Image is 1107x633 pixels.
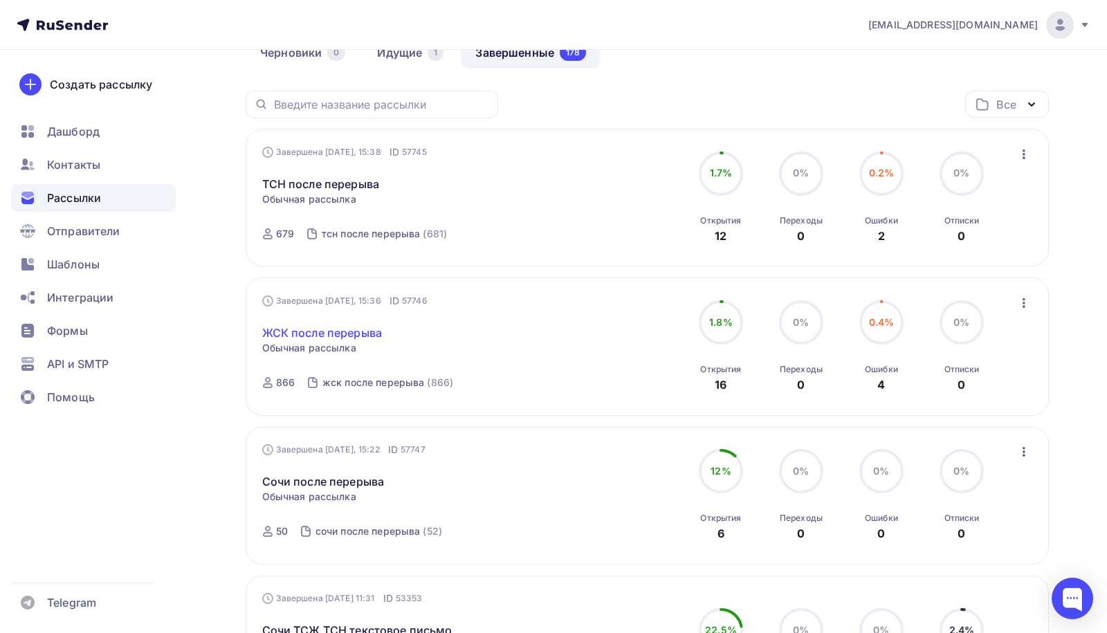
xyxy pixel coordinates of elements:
span: 0% [953,316,969,328]
div: 6 [717,525,724,542]
span: Отправители [47,223,120,239]
span: Рассылки [47,190,101,206]
span: 1.7% [710,167,733,178]
div: 0 [797,376,805,393]
div: Все [996,96,1016,113]
span: 0% [873,465,889,477]
div: (681) [423,227,447,241]
div: 679 [276,227,294,241]
span: Обычная рассылка [262,490,356,504]
a: Формы [11,317,176,345]
span: ID [388,443,398,457]
a: Рассылки [11,184,176,212]
div: 0 [797,525,805,542]
span: ID [383,591,393,605]
div: 16 [715,376,726,393]
span: Обычная рассылка [262,341,356,355]
span: 53353 [396,591,423,605]
span: [EMAIL_ADDRESS][DOMAIN_NAME] [868,18,1038,32]
span: 0% [953,167,969,178]
div: тсн после перерыва [322,227,421,241]
div: 12 [715,228,726,244]
div: Переходы [780,513,823,524]
div: 4 [877,376,885,393]
span: Контакты [47,156,100,173]
div: Ошибки [865,215,898,226]
div: 50 [276,524,288,538]
a: Контакты [11,151,176,178]
div: Открытия [700,513,741,524]
span: Интеграции [47,289,113,306]
a: тсн после перерыва (681) [320,223,448,245]
span: 0.4% [869,316,895,328]
div: 2 [878,228,885,244]
span: Обычная рассылка [262,192,356,206]
div: Переходы [780,364,823,375]
div: Создать рассылку [50,76,152,93]
a: Шаблоны [11,250,176,278]
a: Идущие1 [363,37,458,68]
div: 1 [428,44,443,61]
span: 57745 [402,145,427,159]
div: (866) [427,376,453,389]
div: 0 [958,525,965,542]
div: Ошибки [865,513,898,524]
a: Дашборд [11,118,176,145]
div: Открытия [700,364,741,375]
div: 0 [877,525,885,542]
span: 1.8% [709,316,733,328]
div: 0 [797,228,805,244]
a: Завершенные178 [461,37,601,68]
span: Дашборд [47,123,100,140]
a: ТСН после перерыва [262,176,380,192]
div: 0 [958,228,965,244]
div: Отписки [944,364,980,375]
div: жск после перерыва [322,376,425,389]
span: Помощь [47,389,95,405]
a: Отправители [11,217,176,245]
div: сочи после перерыва [315,524,421,538]
span: API и SMTP [47,356,109,372]
div: Завершена [DATE], 15:36 [262,294,428,308]
span: 0% [953,465,969,477]
div: Отписки [944,215,980,226]
span: Формы [47,322,88,339]
a: [EMAIL_ADDRESS][DOMAIN_NAME] [868,11,1090,39]
a: ЖСК после перерыва [262,324,383,341]
div: 866 [276,376,295,389]
span: 12% [711,465,731,477]
a: жск после перерыва (866) [321,371,455,394]
span: ID [390,145,399,159]
a: Черновики0 [246,37,360,68]
div: Завершена [DATE], 15:38 [262,145,427,159]
div: Открытия [700,215,741,226]
span: 57746 [402,294,428,308]
span: Шаблоны [47,256,100,273]
span: Telegram [47,594,96,611]
button: Все [965,91,1049,118]
div: 0 [958,376,965,393]
span: 0% [793,316,809,328]
div: (52) [423,524,442,538]
div: Ошибки [865,364,898,375]
div: 0 [327,44,345,61]
div: 178 [560,44,586,61]
div: Отписки [944,513,980,524]
span: ID [390,294,399,308]
a: сочи после перерыва (52) [314,520,443,542]
div: Завершена [DATE] 11:31 [262,591,423,605]
input: Введите название рассылки [274,97,490,112]
span: 0.2% [869,167,895,178]
a: Сочи после перерыва [262,473,385,490]
span: 0% [793,167,809,178]
span: 57747 [401,443,426,457]
span: 0% [793,465,809,477]
div: Переходы [780,215,823,226]
div: Завершена [DATE], 15:22 [262,443,426,457]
